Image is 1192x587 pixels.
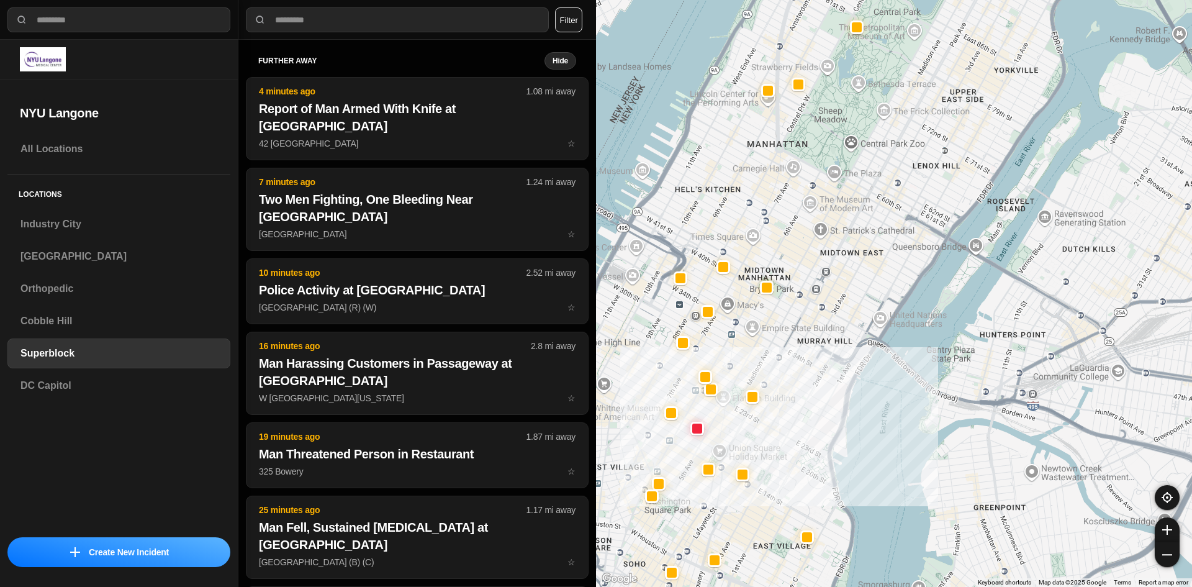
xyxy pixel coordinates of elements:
button: zoom-out [1155,542,1180,567]
img: zoom-in [1162,525,1172,535]
a: All Locations [7,134,230,164]
a: Superblock [7,339,230,368]
p: [GEOGRAPHIC_DATA] (R) (W) [259,301,576,314]
span: star [567,466,576,476]
p: 4 minutes ago [259,85,526,98]
img: zoom-out [1162,550,1172,560]
a: Report a map error [1139,579,1188,586]
button: Hide [544,52,576,70]
span: star [567,303,576,312]
p: 2.52 mi away [526,266,576,279]
button: iconCreate New Incident [7,537,230,567]
a: Open this area in Google Maps (opens a new window) [599,571,640,587]
img: search [16,14,28,26]
p: 325 Bowery [259,465,576,478]
button: 4 minutes ago1.08 mi awayReport of Man Armed With Knife at [GEOGRAPHIC_DATA]42 [GEOGRAPHIC_DATA]star [246,77,589,160]
h2: NYU Langone [20,104,218,122]
h5: further away [258,56,544,66]
h3: Industry City [20,217,217,232]
button: 19 minutes ago1.87 mi awayMan Threatened Person in Restaurant325 Bowerystar [246,422,589,488]
h2: Man Threatened Person in Restaurant [259,445,576,463]
button: zoom-in [1155,517,1180,542]
h3: All Locations [20,142,217,157]
a: 16 minutes ago2.8 mi awayMan Harassing Customers in Passageway at [GEOGRAPHIC_DATA]W [GEOGRAPHIC_... [246,393,589,403]
p: [GEOGRAPHIC_DATA] [259,228,576,240]
p: 42 [GEOGRAPHIC_DATA] [259,137,576,150]
a: [GEOGRAPHIC_DATA] [7,242,230,271]
a: 10 minutes ago2.52 mi awayPolice Activity at [GEOGRAPHIC_DATA][GEOGRAPHIC_DATA] (R) (W)star [246,302,589,312]
p: 10 minutes ago [259,266,526,279]
p: 2.8 mi away [531,340,576,352]
h2: Two Men Fighting, One Bleeding Near [GEOGRAPHIC_DATA] [259,191,576,225]
button: recenter [1155,485,1180,510]
p: 1.08 mi away [526,85,576,98]
button: 25 minutes ago1.17 mi awayMan Fell, Sustained [MEDICAL_DATA] at [GEOGRAPHIC_DATA][GEOGRAPHIC_DATA... [246,496,589,579]
span: star [567,229,576,239]
img: recenter [1162,492,1173,503]
p: 16 minutes ago [259,340,531,352]
p: [GEOGRAPHIC_DATA] (B) (C) [259,556,576,568]
p: W [GEOGRAPHIC_DATA][US_STATE] [259,392,576,404]
img: icon [70,547,80,557]
small: Hide [553,56,568,66]
img: Google [599,571,640,587]
a: Cobble Hill [7,306,230,336]
a: Terms [1114,579,1131,586]
h2: Police Activity at [GEOGRAPHIC_DATA] [259,281,576,299]
a: Industry City [7,209,230,239]
span: star [567,557,576,567]
button: 10 minutes ago2.52 mi awayPolice Activity at [GEOGRAPHIC_DATA][GEOGRAPHIC_DATA] (R) (W)star [246,258,589,324]
a: DC Capitol [7,371,230,401]
p: 25 minutes ago [259,504,526,516]
span: star [567,139,576,148]
a: Orthopedic [7,274,230,304]
a: 19 minutes ago1.87 mi awayMan Threatened Person in Restaurant325 Bowerystar [246,466,589,476]
p: Create New Incident [89,546,169,558]
h2: Man Fell, Sustained [MEDICAL_DATA] at [GEOGRAPHIC_DATA] [259,519,576,553]
button: 7 minutes ago1.24 mi awayTwo Men Fighting, One Bleeding Near [GEOGRAPHIC_DATA][GEOGRAPHIC_DATA]star [246,168,589,251]
a: 7 minutes ago1.24 mi awayTwo Men Fighting, One Bleeding Near [GEOGRAPHIC_DATA][GEOGRAPHIC_DATA]star [246,229,589,239]
a: 25 minutes ago1.17 mi awayMan Fell, Sustained [MEDICAL_DATA] at [GEOGRAPHIC_DATA][GEOGRAPHIC_DATA... [246,557,589,567]
p: 7 minutes ago [259,176,526,188]
h3: Cobble Hill [20,314,217,329]
h2: Report of Man Armed With Knife at [GEOGRAPHIC_DATA] [259,100,576,135]
button: Keyboard shortcuts [978,578,1031,587]
img: logo [20,47,66,71]
h3: Superblock [20,346,217,361]
p: 1.17 mi away [526,504,576,516]
h3: DC Capitol [20,378,217,393]
p: 1.24 mi away [526,176,576,188]
h2: Man Harassing Customers in Passageway at [GEOGRAPHIC_DATA] [259,355,576,389]
a: 4 minutes ago1.08 mi awayReport of Man Armed With Knife at [GEOGRAPHIC_DATA]42 [GEOGRAPHIC_DATA]star [246,138,589,148]
p: 1.87 mi away [526,430,576,443]
img: search [254,14,266,26]
button: 16 minutes ago2.8 mi awayMan Harassing Customers in Passageway at [GEOGRAPHIC_DATA]W [GEOGRAPHIC_... [246,332,589,415]
h3: Orthopedic [20,281,217,296]
h3: [GEOGRAPHIC_DATA] [20,249,217,264]
h5: Locations [7,175,230,209]
span: Map data ©2025 Google [1039,579,1106,586]
button: Filter [555,7,582,32]
p: 19 minutes ago [259,430,526,443]
span: star [567,393,576,403]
